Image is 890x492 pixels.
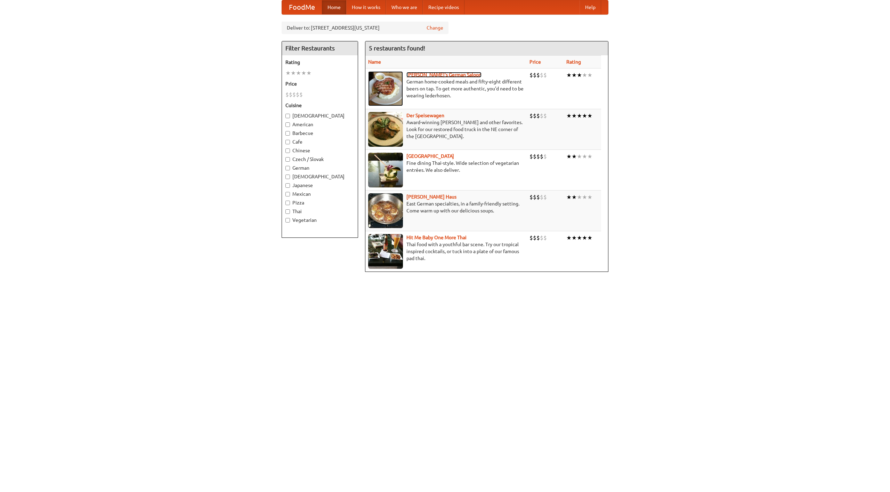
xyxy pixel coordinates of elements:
li: $ [529,234,533,242]
label: Japanese [285,182,354,189]
a: Who we are [386,0,423,14]
p: German home-cooked meals and fifty-eight different beers on tap. To get more authentic, you'd nee... [368,78,524,99]
h5: Price [285,80,354,87]
label: Thai [285,208,354,215]
li: $ [299,91,303,98]
li: ★ [566,153,572,160]
li: $ [533,71,536,79]
li: ★ [587,193,592,201]
li: ★ [587,153,592,160]
li: ★ [296,69,301,77]
h5: Rating [285,59,354,66]
li: $ [543,193,547,201]
li: $ [543,234,547,242]
li: ★ [582,193,587,201]
li: $ [289,91,292,98]
label: Pizza [285,199,354,206]
div: Deliver to: [STREET_ADDRESS][US_STATE] [282,22,448,34]
li: ★ [577,112,582,120]
li: ★ [285,69,291,77]
li: ★ [582,71,587,79]
li: $ [536,71,540,79]
a: [PERSON_NAME] Haus [406,194,456,200]
li: $ [529,153,533,160]
input: American [285,122,290,127]
li: ★ [301,69,306,77]
input: Czech / Slovak [285,157,290,162]
li: $ [536,234,540,242]
li: ★ [306,69,311,77]
img: esthers.jpg [368,71,403,106]
label: German [285,164,354,171]
li: $ [536,112,540,120]
li: $ [540,153,543,160]
li: ★ [572,234,577,242]
li: ★ [572,71,577,79]
li: ★ [577,71,582,79]
img: babythai.jpg [368,234,403,269]
li: $ [533,193,536,201]
li: $ [540,234,543,242]
li: $ [529,112,533,120]
li: ★ [582,234,587,242]
a: Help [580,0,601,14]
li: $ [292,91,296,98]
label: Mexican [285,191,354,197]
a: Rating [566,59,581,65]
input: Japanese [285,183,290,188]
label: Cafe [285,138,354,145]
p: East German specialties, in a family-friendly setting. Come warm up with our delicious soups. [368,200,524,214]
a: Hit Me Baby One More Thai [406,235,467,240]
li: $ [533,153,536,160]
li: ★ [577,234,582,242]
li: $ [529,193,533,201]
label: [DEMOGRAPHIC_DATA] [285,112,354,119]
label: Barbecue [285,130,354,137]
label: Chinese [285,147,354,154]
li: ★ [566,193,572,201]
li: $ [543,71,547,79]
input: [DEMOGRAPHIC_DATA] [285,175,290,179]
li: ★ [291,69,296,77]
li: $ [543,112,547,120]
input: German [285,166,290,170]
li: $ [536,193,540,201]
li: $ [285,91,289,98]
input: Pizza [285,201,290,205]
li: ★ [572,112,577,120]
input: Mexican [285,192,290,196]
li: ★ [566,112,572,120]
li: ★ [587,71,592,79]
label: Czech / Slovak [285,156,354,163]
li: $ [540,112,543,120]
li: ★ [582,153,587,160]
li: ★ [577,193,582,201]
img: satay.jpg [368,153,403,187]
li: $ [529,71,533,79]
li: ★ [572,153,577,160]
a: Name [368,59,381,65]
li: ★ [577,153,582,160]
img: kohlhaus.jpg [368,193,403,228]
li: $ [536,153,540,160]
label: [DEMOGRAPHIC_DATA] [285,173,354,180]
input: Vegetarian [285,218,290,223]
a: FoodMe [282,0,322,14]
input: Chinese [285,148,290,153]
input: [DEMOGRAPHIC_DATA] [285,114,290,118]
p: Fine dining Thai-style. Wide selection of vegetarian entrées. We also deliver. [368,160,524,174]
li: ★ [587,112,592,120]
li: ★ [566,234,572,242]
a: Der Speisewagen [406,113,444,118]
label: Vegetarian [285,217,354,224]
a: Change [427,24,443,31]
li: ★ [582,112,587,120]
img: speisewagen.jpg [368,112,403,147]
p: Thai food with a youthful bar scene. Try our tropical inspired cocktails, or tuck into a plate of... [368,241,524,262]
li: ★ [587,234,592,242]
a: [PERSON_NAME]'s German Saloon [406,72,482,78]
